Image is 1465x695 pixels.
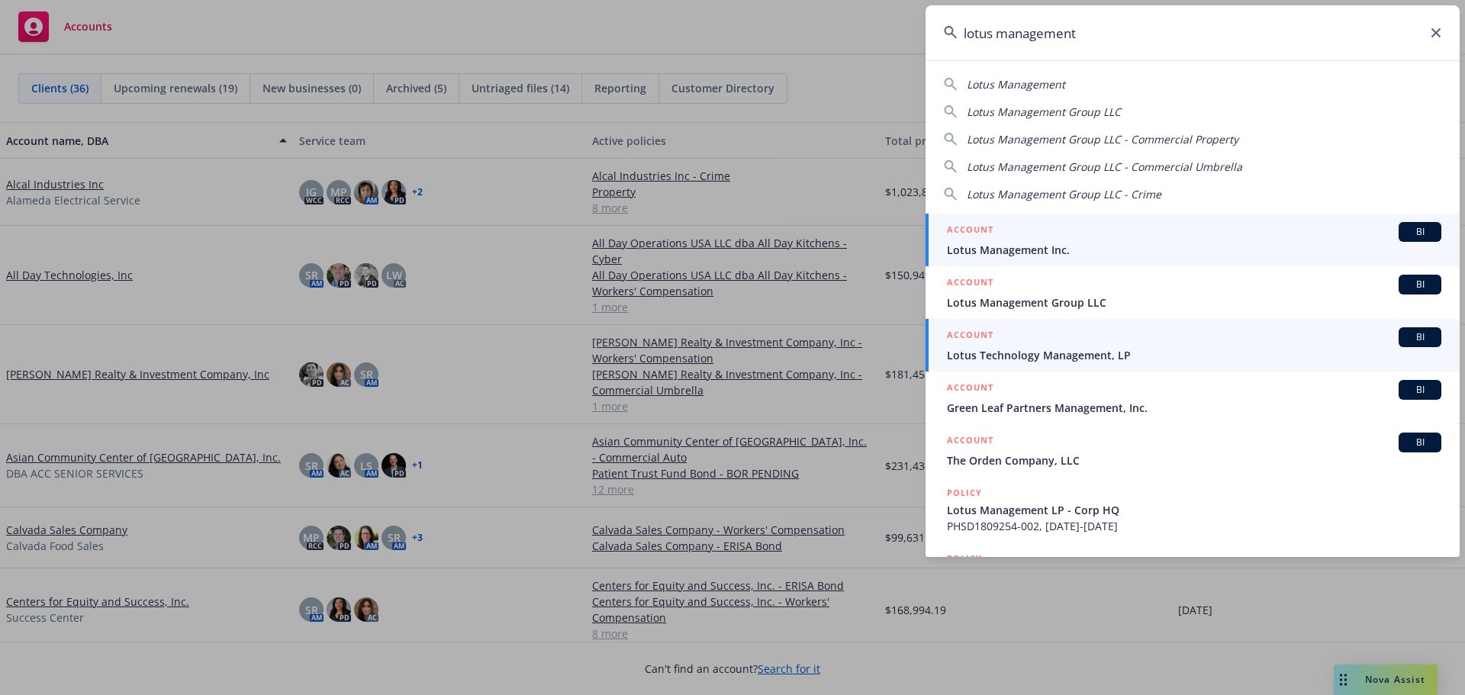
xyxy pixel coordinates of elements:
[926,266,1460,319] a: ACCOUNTBILotus Management Group LLC
[967,187,1161,201] span: Lotus Management Group LLC - Crime
[947,433,993,451] h5: ACCOUNT
[947,502,1441,518] span: Lotus Management LP - Corp HQ
[967,132,1238,146] span: Lotus Management Group LLC - Commercial Property
[947,327,993,346] h5: ACCOUNT
[947,400,1441,416] span: Green Leaf Partners Management, Inc.
[1405,225,1435,239] span: BI
[926,477,1460,542] a: POLICYLotus Management LP - Corp HQPHSD1809254-002, [DATE]-[DATE]
[1405,330,1435,344] span: BI
[1405,383,1435,397] span: BI
[926,372,1460,424] a: ACCOUNTBIGreen Leaf Partners Management, Inc.
[947,485,982,500] h5: POLICY
[947,242,1441,258] span: Lotus Management Inc.
[947,380,993,398] h5: ACCOUNT
[947,294,1441,310] span: Lotus Management Group LLC
[947,275,993,293] h5: ACCOUNT
[926,424,1460,477] a: ACCOUNTBIThe Orden Company, LLC
[947,551,982,566] h5: POLICY
[967,159,1242,174] span: Lotus Management Group LLC - Commercial Umbrella
[926,319,1460,372] a: ACCOUNTBILotus Technology Management, LP
[967,105,1121,119] span: Lotus Management Group LLC
[967,77,1065,92] span: Lotus Management
[947,452,1441,468] span: The Orden Company, LLC
[947,347,1441,363] span: Lotus Technology Management, LP
[1405,278,1435,291] span: BI
[926,542,1460,608] a: POLICY
[1405,436,1435,449] span: BI
[926,214,1460,266] a: ACCOUNTBILotus Management Inc.
[947,222,993,240] h5: ACCOUNT
[926,5,1460,60] input: Search...
[947,518,1441,534] span: PHSD1809254-002, [DATE]-[DATE]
